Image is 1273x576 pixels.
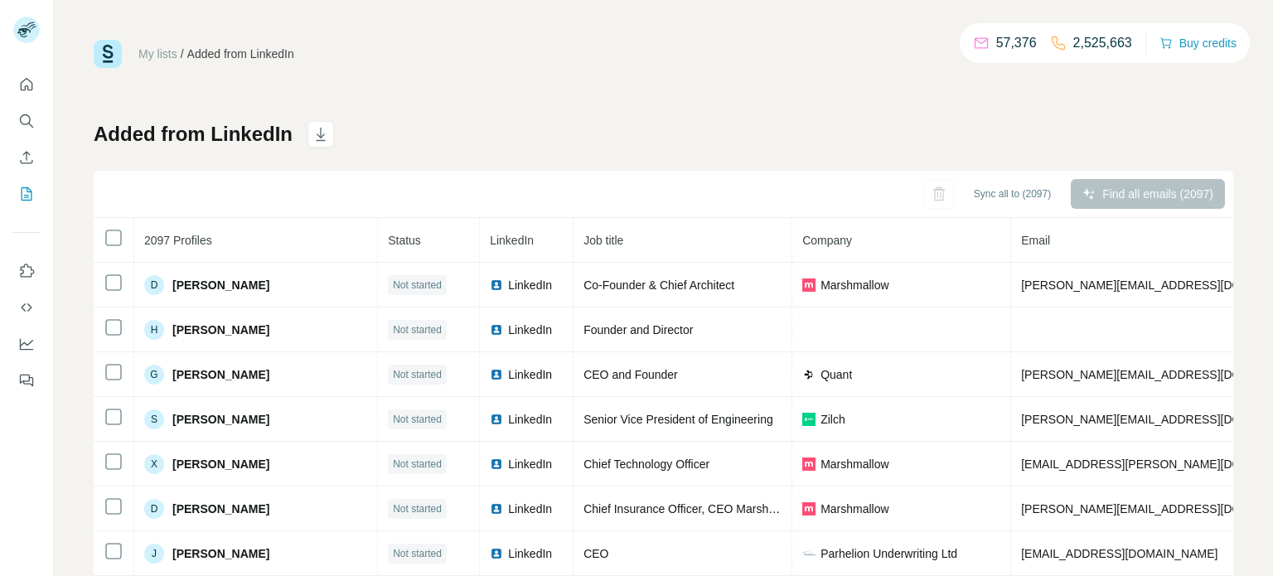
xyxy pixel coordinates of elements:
[508,277,552,293] span: LinkedIn
[802,278,816,292] img: company-logo
[490,502,503,515] img: LinkedIn logo
[144,234,212,247] span: 2097 Profiles
[820,411,845,428] span: Zilch
[583,457,709,471] span: Chief Technology Officer
[393,457,442,472] span: Not started
[13,179,40,209] button: My lists
[172,322,269,338] span: [PERSON_NAME]
[13,329,40,359] button: Dashboard
[508,501,552,517] span: LinkedIn
[172,411,269,428] span: [PERSON_NAME]
[996,33,1037,53] p: 57,376
[1159,31,1237,55] button: Buy credits
[393,501,442,516] span: Not started
[388,234,421,247] span: Status
[144,275,164,295] div: D
[583,234,623,247] span: Job title
[1021,547,1217,560] span: [EMAIL_ADDRESS][DOMAIN_NAME]
[138,47,177,61] a: My lists
[144,320,164,340] div: H
[490,368,503,381] img: LinkedIn logo
[144,544,164,564] div: J
[393,546,442,561] span: Not started
[13,256,40,286] button: Use Surfe on LinkedIn
[94,121,293,148] h1: Added from LinkedIn
[820,501,888,517] span: Marshmallow
[13,365,40,395] button: Feedback
[490,457,503,471] img: LinkedIn logo
[393,322,442,337] span: Not started
[172,545,269,562] span: [PERSON_NAME]
[974,186,1051,201] span: Sync all to (2097)
[13,106,40,136] button: Search
[13,293,40,322] button: Use Surfe API
[583,368,678,381] span: CEO and Founder
[962,182,1062,206] button: Sync all to (2097)
[490,278,503,292] img: LinkedIn logo
[820,277,888,293] span: Marshmallow
[820,456,888,472] span: Marshmallow
[508,545,552,562] span: LinkedIn
[490,234,534,247] span: LinkedIn
[583,502,899,515] span: Chief Insurance Officer, CEO Marshmallow Insurance Limited
[820,545,957,562] span: Parhelion Underwriting Ltd
[802,457,816,471] img: company-logo
[490,547,503,560] img: LinkedIn logo
[172,277,269,293] span: [PERSON_NAME]
[144,454,164,474] div: X
[172,366,269,383] span: [PERSON_NAME]
[508,366,552,383] span: LinkedIn
[802,413,816,426] img: company-logo
[393,367,442,382] span: Not started
[802,368,816,381] img: company-logo
[144,365,164,385] div: G
[144,499,164,519] div: D
[181,46,184,62] li: /
[583,278,734,292] span: Co-Founder & Chief Architect
[187,46,294,62] div: Added from LinkedIn
[172,501,269,517] span: [PERSON_NAME]
[802,502,816,515] img: company-logo
[144,409,164,429] div: S
[583,413,773,426] span: Senior Vice President of Engineering
[13,143,40,172] button: Enrich CSV
[13,70,40,99] button: Quick start
[490,413,503,426] img: LinkedIn logo
[1021,234,1050,247] span: Email
[490,323,503,336] img: LinkedIn logo
[508,411,552,428] span: LinkedIn
[172,456,269,472] span: [PERSON_NAME]
[802,547,816,560] img: company-logo
[1073,33,1132,53] p: 2,525,663
[802,234,852,247] span: Company
[94,40,122,68] img: Surfe Logo
[508,322,552,338] span: LinkedIn
[583,323,693,336] span: Founder and Director
[393,278,442,293] span: Not started
[820,366,852,383] span: Quant
[393,412,442,427] span: Not started
[583,547,608,560] span: CEO
[508,456,552,472] span: LinkedIn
